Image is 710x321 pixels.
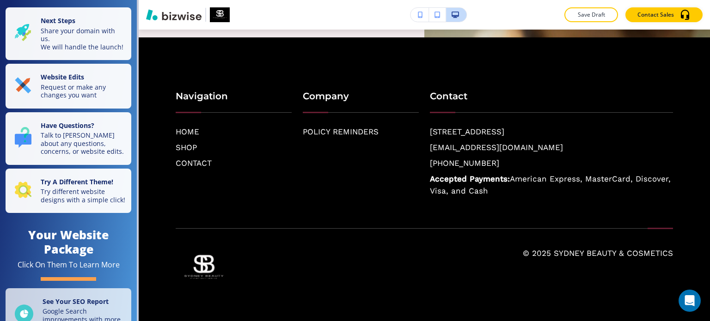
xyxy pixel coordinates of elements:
h6: CONTACT [176,157,292,169]
strong: Try A Different Theme! [41,177,113,186]
strong: Contact [430,91,467,102]
button: Next StepsShare your domain with us.We will handle the launch! [6,7,131,60]
p: Share your domain with us. We will handle the launch! [41,27,126,51]
h4: Your Website Package [6,228,131,256]
button: POLICY REMINDERS [303,126,379,138]
a: [STREET_ADDRESS] [430,126,504,138]
p: Save Draft [576,11,606,19]
button: Try A Different Theme!Try different website designs with a simple click! [6,169,131,213]
button: Website EditsRequest or make any changes you want [6,64,131,109]
strong: Have Questions? [41,121,94,130]
img: Sydney Beauty & Cosmetics [176,247,232,289]
img: Bizwise Logo [146,9,202,20]
p: Try different website designs with a simple click! [41,188,126,204]
img: Your Logo [210,7,230,22]
h6: © 2025 Sydney Beauty & Cosmetics [523,247,673,259]
h6: SHOP [176,141,292,153]
p: Request or make any changes you want [41,83,126,99]
strong: See Your SEO Report [43,297,109,306]
p: Contact Sales [637,11,674,19]
div: Open Intercom Messenger [679,290,701,312]
strong: Website Edits [41,73,84,81]
button: Have Questions?Talk to [PERSON_NAME] about any questions, concerns, or website edits. [6,112,131,165]
strong: Accepted Payments: [430,174,510,183]
strong: Next Steps [41,16,75,25]
a: [PHONE_NUMBER] [430,157,499,169]
p: Talk to [PERSON_NAME] about any questions, concerns, or website edits. [41,131,126,156]
p: American Express, MasterCard, Discover, Visa, and Cash [430,173,673,197]
h6: HOME [176,126,292,138]
button: Contact Sales [625,7,703,22]
strong: Navigation [176,91,228,102]
div: Click On Them To Learn More [18,260,120,270]
a: [EMAIL_ADDRESS][DOMAIN_NAME] [430,141,563,153]
button: Save Draft [564,7,618,22]
strong: Company [303,91,349,102]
